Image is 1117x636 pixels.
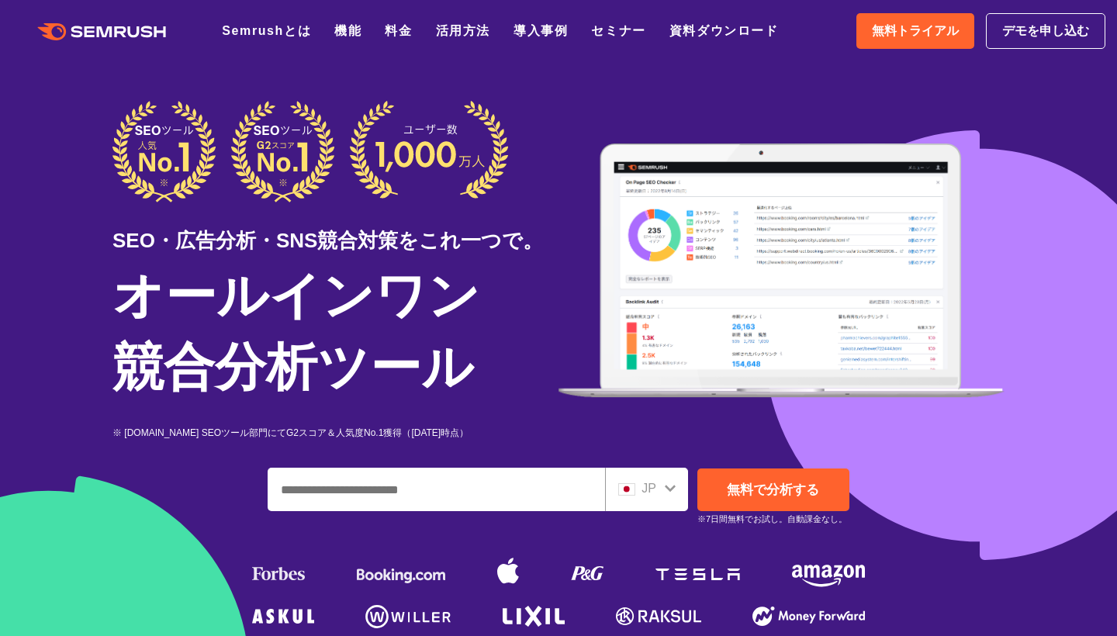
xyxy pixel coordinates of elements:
[727,482,819,497] span: 無料で分析する
[669,24,779,37] a: 資料ダウンロード
[697,512,847,527] small: ※7日間無料でお試し。自動課金なし。
[591,24,645,37] a: セミナー
[385,24,412,37] a: 料金
[334,24,361,37] a: 機能
[986,13,1105,49] a: デモを申し込む
[872,21,959,41] span: 無料トライアル
[222,24,311,37] a: Semrushとは
[856,13,974,49] a: 無料トライアル
[641,482,656,495] span: JP
[697,468,849,511] a: 無料で分析する
[112,426,558,441] div: ※ [DOMAIN_NAME] SEOツール部門にてG2スコア＆人気度No.1獲得（[DATE]時点）
[268,468,604,510] input: ドメイン、キーワードまたはURLを入力してください
[112,202,558,256] div: SEO・広告分析・SNS競合対策をこれ一つで。
[112,260,558,403] h1: オールインワン 競合分析ツール
[436,24,490,37] a: 活用方法
[1002,21,1089,41] span: デモを申し込む
[514,24,568,37] a: 導入事例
